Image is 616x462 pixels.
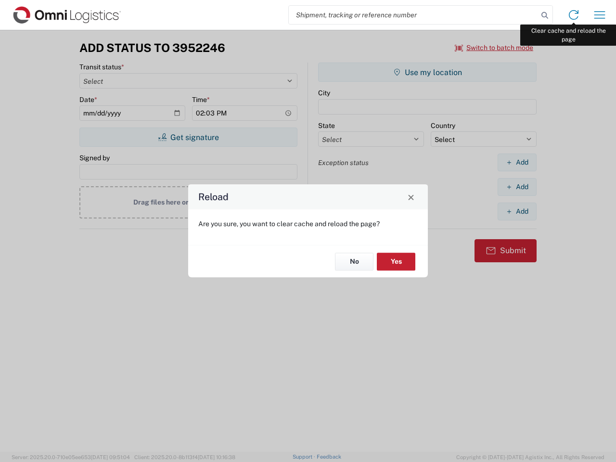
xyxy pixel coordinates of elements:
button: Close [404,190,418,204]
button: Yes [377,253,415,270]
input: Shipment, tracking or reference number [289,6,538,24]
h4: Reload [198,190,229,204]
p: Are you sure, you want to clear cache and reload the page? [198,219,418,228]
button: No [335,253,373,270]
